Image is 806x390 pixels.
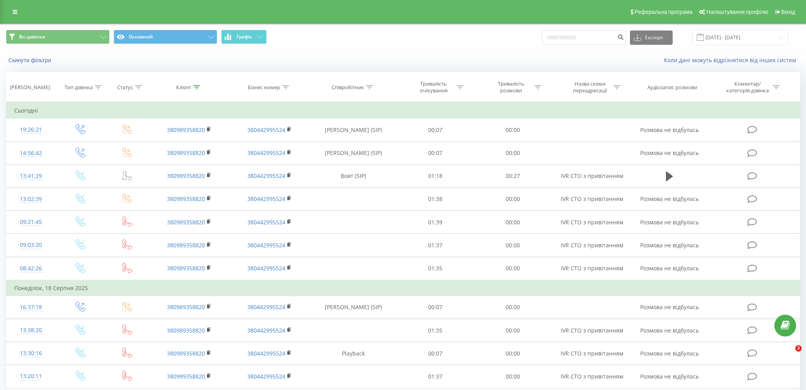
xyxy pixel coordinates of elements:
[795,345,802,352] span: 2
[14,323,48,338] div: 13:38:20
[640,327,699,334] span: Розмова не відбулась
[397,187,474,210] td: 01:38
[6,103,800,119] td: Сьогодні
[310,164,396,187] td: Воят (SIP)
[167,373,205,380] a: 380989358820
[332,84,364,91] div: Співробітник
[474,342,552,365] td: 00:00
[167,241,205,249] a: 380989358820
[167,350,205,357] a: 380989358820
[635,9,693,15] span: Реферальна програма
[640,350,699,357] span: Розмова не відбулась
[474,234,552,257] td: 00:00
[14,237,48,253] div: 09:03:20
[474,164,552,187] td: 00:27
[542,31,626,45] input: Пошук за номером
[14,214,48,230] div: 09:21:45
[14,369,48,384] div: 13:20:11
[397,296,474,319] td: 00:07
[397,342,474,365] td: 00:07
[640,303,699,311] span: Розмова не відбулась
[640,373,699,380] span: Розмова не відбулась
[552,164,632,187] td: IVR СТО з привітанням
[640,195,699,203] span: Розмова не відбулась
[647,84,697,91] div: Аудіозапис розмови
[247,218,285,226] a: 380442995524
[167,303,205,311] a: 380989358820
[221,30,267,44] button: Графік
[310,119,396,141] td: [PERSON_NAME] (SIP)
[310,296,396,319] td: [PERSON_NAME] (SIP)
[552,234,632,257] td: IVR СТО з привітанням
[167,218,205,226] a: 380989358820
[640,241,699,249] span: Розмова не відбулась
[247,149,285,157] a: 380442995524
[490,80,532,94] div: Тривалість розмови
[6,30,110,44] button: Всі дзвінки
[6,57,55,64] button: Скинути фільтри
[64,84,93,91] div: Тип дзвінка
[397,119,474,141] td: 00:07
[474,296,552,319] td: 00:00
[474,119,552,141] td: 00:00
[724,80,771,94] div: Коментар/категорія дзвінка
[474,257,552,280] td: 00:00
[167,195,205,203] a: 380989358820
[397,319,474,342] td: 01:35
[706,9,768,15] span: Налаштування профілю
[14,191,48,207] div: 13:02:39
[167,264,205,272] a: 380989358820
[14,300,48,315] div: 16:37:18
[167,126,205,134] a: 380989358820
[237,34,252,40] span: Графік
[552,211,632,234] td: IVR СТО з привітанням
[640,264,699,272] span: Розмова не відбулась
[552,342,632,365] td: IVR СТО з привітанням
[474,319,552,342] td: 00:00
[640,218,699,226] span: Розмова не відбулась
[6,280,800,296] td: Понеділок, 18 Серпня 2025
[397,365,474,388] td: 01:37
[397,211,474,234] td: 01:39
[474,141,552,164] td: 00:00
[552,319,632,342] td: IVR СТО з привітанням
[310,342,396,365] td: Playback
[247,373,285,380] a: 380442995524
[247,195,285,203] a: 380442995524
[474,211,552,234] td: 00:00
[117,84,133,91] div: Статус
[552,257,632,280] td: IVR СТО з привітанням
[781,9,795,15] span: Вихід
[14,346,48,361] div: 13:30:16
[14,145,48,161] div: 14:56:42
[552,365,632,388] td: IVR СТО з привітанням
[167,172,205,180] a: 380989358820
[247,327,285,334] a: 380442995524
[779,345,798,364] iframe: Intercom live chat
[14,261,48,276] div: 08:42:26
[397,141,474,164] td: 00:07
[248,84,280,91] div: Бізнес номер
[397,164,474,187] td: 01:18
[167,149,205,157] a: 380989358820
[552,187,632,210] td: IVR СТО з привітанням
[247,350,285,357] a: 380442995524
[397,234,474,257] td: 01:37
[569,80,611,94] div: Назва схеми переадресації
[167,327,205,334] a: 380989358820
[474,187,552,210] td: 00:00
[10,84,50,91] div: [PERSON_NAME]
[412,80,455,94] div: Тривалість очікування
[247,241,285,249] a: 380442995524
[247,264,285,272] a: 380442995524
[474,365,552,388] td: 00:00
[114,30,217,44] button: Основний
[640,149,699,157] span: Розмова не відбулась
[14,168,48,184] div: 13:41:29
[247,303,285,311] a: 380442995524
[664,56,800,64] a: Коли дані можуть відрізнятися вiд інших систем
[14,122,48,138] div: 19:26:21
[310,141,396,164] td: [PERSON_NAME] (SIP)
[247,172,285,180] a: 380442995524
[397,257,474,280] td: 01:35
